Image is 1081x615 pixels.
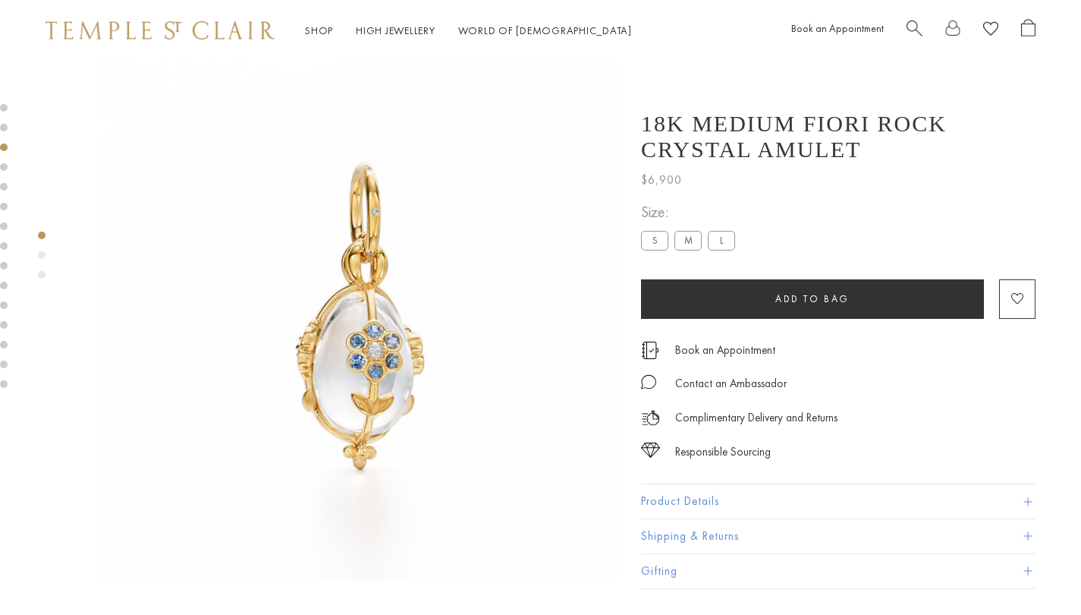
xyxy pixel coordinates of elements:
[641,484,1035,519] button: Product Details
[46,21,275,39] img: Temple St. Clair
[305,24,333,37] a: ShopShop
[675,408,837,427] p: Complimentary Delivery and Returns
[641,408,660,427] img: icon_delivery.svg
[708,231,735,250] label: L
[458,24,632,37] a: World of [DEMOGRAPHIC_DATA]World of [DEMOGRAPHIC_DATA]
[641,443,660,458] img: icon_sourcing.svg
[305,21,632,40] nav: Main navigation
[99,61,618,581] img: P56889-E11FIORMX
[641,342,659,359] img: icon_appointment.svg
[356,24,435,37] a: High JewelleryHigh Jewellery
[641,170,682,190] span: $6,900
[641,279,984,319] button: Add to bag
[641,519,1035,553] button: Shipping & Returns
[641,231,668,250] label: S
[775,292,850,305] span: Add to bag
[907,19,922,43] a: Search
[1021,19,1035,43] a: Open Shopping Bag
[983,19,998,43] a: View Wishlist
[675,374,787,393] div: Contact an Ambassador
[641,554,1035,588] button: Gifting
[791,21,884,35] a: Book an Appointment
[1005,544,1066,600] iframe: Gorgias live chat messenger
[38,228,46,291] div: Product gallery navigation
[674,231,702,250] label: M
[641,374,656,389] img: MessageIcon-01_2.svg
[675,443,771,462] div: Responsible Sourcing
[641,111,1035,162] h1: 18K Medium Fiori Rock Crystal Amulet
[675,342,775,358] a: Book an Appointment
[641,200,741,225] span: Size:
